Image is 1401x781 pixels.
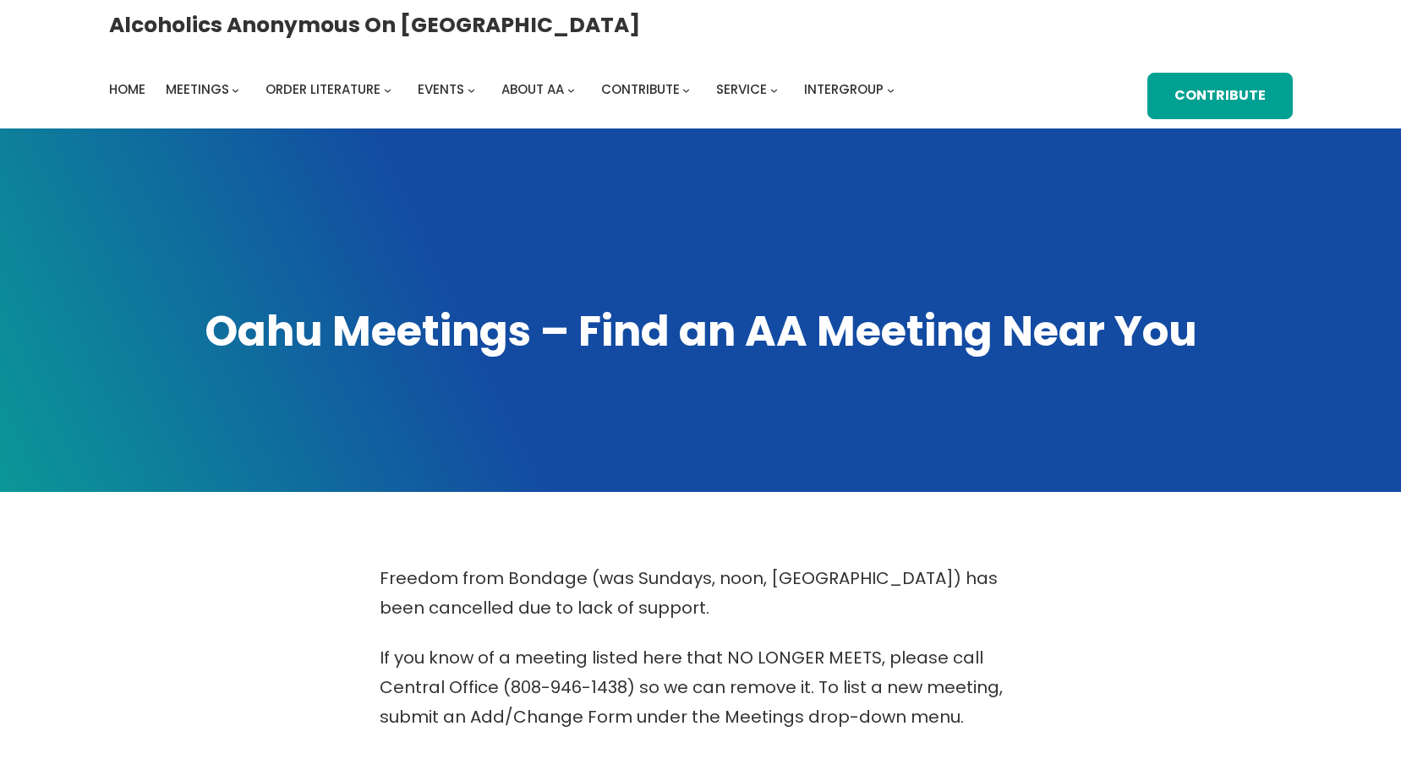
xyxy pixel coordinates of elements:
[1147,73,1292,119] a: Contribute
[468,86,475,94] button: Events submenu
[770,86,778,94] button: Service submenu
[109,6,640,44] a: Alcoholics Anonymous on [GEOGRAPHIC_DATA]
[601,80,680,98] span: Contribute
[109,78,145,101] a: Home
[418,78,464,101] a: Events
[265,80,380,98] span: Order Literature
[601,78,680,101] a: Contribute
[567,86,575,94] button: About AA submenu
[166,78,229,101] a: Meetings
[418,80,464,98] span: Events
[166,80,229,98] span: Meetings
[682,86,690,94] button: Contribute submenu
[501,78,564,101] a: About AA
[109,78,900,101] nav: Intergroup
[380,564,1022,623] p: Freedom from Bondage (was Sundays, noon, [GEOGRAPHIC_DATA]) has been cancelled due to lack of sup...
[109,303,1293,360] h1: Oahu Meetings – Find an AA Meeting Near You
[887,86,895,94] button: Intergroup submenu
[109,80,145,98] span: Home
[804,80,884,98] span: Intergroup
[716,78,767,101] a: Service
[804,78,884,101] a: Intergroup
[380,643,1022,732] p: If you know of a meeting listed here that NO LONGER MEETS, please call Central Office (808-946-14...
[716,80,767,98] span: Service
[232,86,239,94] button: Meetings submenu
[501,80,564,98] span: About AA
[384,86,391,94] button: Order Literature submenu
